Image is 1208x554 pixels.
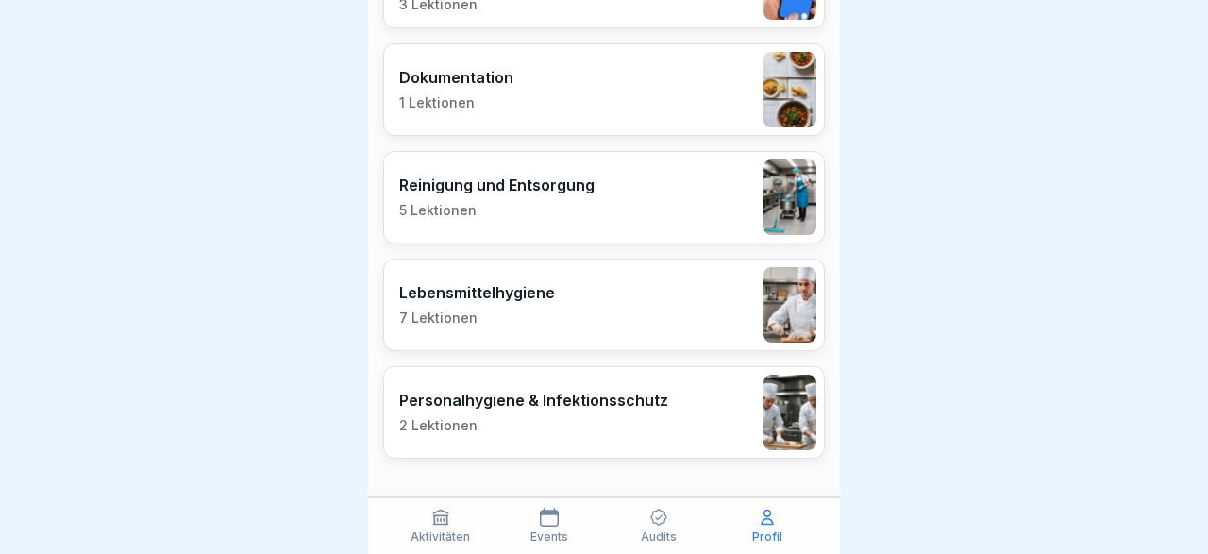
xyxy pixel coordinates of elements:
[383,259,825,351] a: Lebensmittelhygiene7 Lektionen
[399,68,513,87] p: Dokumentation
[763,267,816,343] img: jz0fz12u36edh1e04itkdbcq.png
[399,202,595,219] p: 5 Lektionen
[641,530,677,544] p: Audits
[383,43,825,136] a: Dokumentation1 Lektionen
[763,375,816,450] img: tq1iwfpjw7gb8q143pboqzza.png
[383,151,825,243] a: Reinigung und Entsorgung5 Lektionen
[399,391,668,410] p: Personalhygiene & Infektionsschutz
[399,94,513,111] p: 1 Lektionen
[763,159,816,235] img: nskg7vq6i7f4obzkcl4brg5j.png
[530,530,568,544] p: Events
[752,530,782,544] p: Profil
[399,310,555,327] p: 7 Lektionen
[411,530,470,544] p: Aktivitäten
[383,366,825,459] a: Personalhygiene & Infektionsschutz2 Lektionen
[399,283,555,302] p: Lebensmittelhygiene
[399,176,595,194] p: Reinigung und Entsorgung
[399,417,668,434] p: 2 Lektionen
[763,52,816,127] img: jg117puhp44y4en97z3zv7dk.png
